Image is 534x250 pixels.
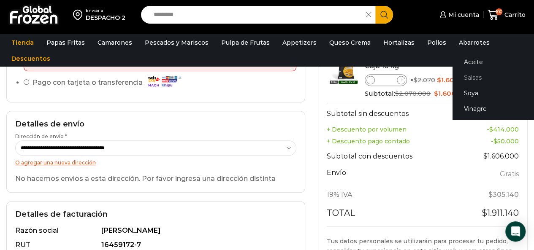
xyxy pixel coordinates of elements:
[15,210,296,219] h2: Detalles de facturación
[217,35,274,51] a: Pulpa de Frutas
[423,35,450,51] a: Pollos
[327,124,457,135] th: + Descuento por volumen
[325,35,375,51] a: Queso Crema
[365,52,502,70] a: Papas Fritas 13x13mm - Formato 2,5 kg - Caja 10 kg
[375,75,397,85] input: Product quantity
[73,8,86,22] img: address-field-icon.svg
[437,76,458,84] bdi: 1.606
[488,5,526,25] a: 100 Carrito
[145,74,183,89] img: Pago con tarjeta o transferencia
[395,89,399,97] span: $
[379,35,419,51] a: Hortalizas
[15,174,296,184] div: No hacemos envíos a esta dirección. Por favor ingresa una dirección distinta
[101,226,293,236] div: [PERSON_NAME]
[327,167,457,185] th: Envío
[327,185,457,204] th: 19% IVA
[434,89,471,97] bdi: 1.606.000
[365,74,519,86] div: × × 10kg
[488,191,493,199] span: $
[446,11,479,19] span: Mi cuenta
[505,221,526,242] div: Open Intercom Messenger
[457,124,519,135] td: -
[101,240,293,250] div: 16459172-7
[93,35,136,51] a: Camarones
[15,226,100,236] div: Razón social
[482,208,519,218] bdi: 1.911.140
[33,75,186,90] label: Pago con tarjeta o transferencia
[434,89,438,97] span: $
[327,204,457,226] th: Total
[395,89,431,97] bdi: 2.070.000
[489,126,493,133] span: $
[15,133,296,156] label: Dirección de envío *
[414,76,435,84] bdi: 2.070
[327,147,457,167] th: Subtotal con descuentos
[437,6,479,23] a: Mi cuenta
[86,13,125,22] div: DESPACHO 2
[86,8,125,13] div: Enviar a
[15,240,100,250] div: RUT
[457,135,519,147] td: -
[496,8,502,15] span: 100
[414,76,417,84] span: $
[493,137,519,145] bdi: 50.000
[455,35,494,51] a: Abarrotes
[488,191,519,199] span: 305.140
[500,168,519,180] label: Gratis
[483,152,519,160] bdi: 1.606.000
[15,140,296,156] select: Dirección de envío *
[493,137,497,145] span: $
[327,103,457,124] th: Subtotal sin descuentos
[141,35,213,51] a: Pescados y Mariscos
[375,6,393,24] button: Search button
[15,120,296,129] h2: Detalles de envío
[365,89,519,98] div: Subtotal:
[437,76,441,84] span: $
[278,35,321,51] a: Appetizers
[489,126,519,133] bdi: 414.000
[502,11,526,19] span: Carrito
[7,51,54,67] a: Descuentos
[7,35,38,51] a: Tienda
[483,152,488,160] span: $
[327,135,457,147] th: + Descuento pago contado
[42,35,89,51] a: Papas Fritas
[482,208,487,218] span: $
[15,159,96,166] a: O agregar una nueva dirección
